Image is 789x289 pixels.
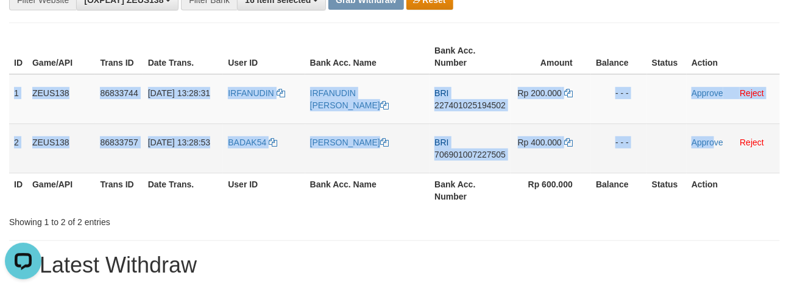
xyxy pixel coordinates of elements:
[228,88,274,98] span: IRFANUDIN
[27,74,95,124] td: ZEUS138
[305,173,430,207] th: Bank Acc. Name
[740,88,764,98] a: Reject
[591,40,647,74] th: Balance
[9,211,320,228] div: Showing 1 to 2 of 2 entries
[228,138,277,147] a: BADAK54
[27,124,95,173] td: ZEUS138
[518,138,562,147] span: Rp 400.000
[9,253,780,277] h1: 15 Latest Withdraw
[310,88,389,110] a: IRFANUDIN [PERSON_NAME]
[100,88,138,98] span: 86833744
[305,40,430,74] th: Bank Acc. Name
[148,88,210,98] span: [DATE] 13:28:31
[9,124,27,173] td: 2
[223,173,305,207] th: User ID
[430,40,511,74] th: Bank Acc. Number
[27,40,95,74] th: Game/API
[9,74,27,124] td: 1
[740,138,764,147] a: Reject
[100,138,138,147] span: 86833757
[5,5,41,41] button: Open LiveChat chat widget
[310,138,389,147] a: [PERSON_NAME]
[692,88,723,98] a: Approve
[518,88,562,98] span: Rp 200.000
[9,40,27,74] th: ID
[143,40,224,74] th: Date Trans.
[511,40,591,74] th: Amount
[687,40,780,74] th: Action
[430,173,511,207] th: Bank Acc. Number
[434,100,506,110] span: Copy 227401025194502 to clipboard
[143,173,224,207] th: Date Trans.
[687,173,780,207] th: Action
[434,88,448,98] span: BRI
[647,173,687,207] th: Status
[95,40,143,74] th: Trans ID
[223,40,305,74] th: User ID
[95,173,143,207] th: Trans ID
[9,173,27,207] th: ID
[228,88,285,98] a: IRFANUDIN
[591,124,647,173] td: - - -
[228,138,266,147] span: BADAK54
[591,74,647,124] td: - - -
[434,150,506,159] span: Copy 706901007227505 to clipboard
[511,173,591,207] th: Rp 600.000
[434,138,448,147] span: BRI
[27,173,95,207] th: Game/API
[692,138,723,147] a: Approve
[564,138,573,147] a: Copy 400000 to clipboard
[647,40,687,74] th: Status
[591,173,647,207] th: Balance
[564,88,573,98] a: Copy 200000 to clipboard
[148,138,210,147] span: [DATE] 13:28:53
